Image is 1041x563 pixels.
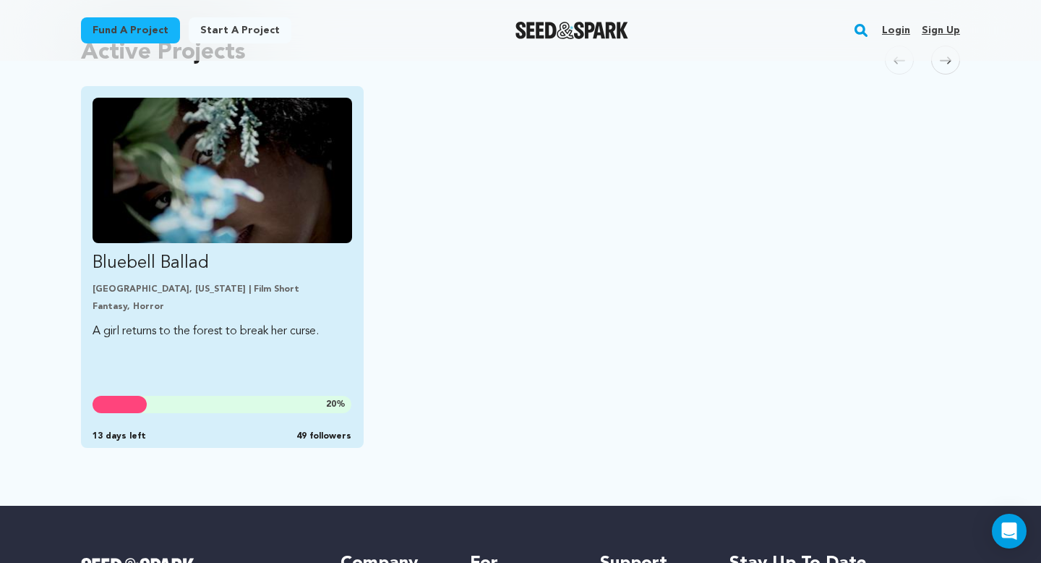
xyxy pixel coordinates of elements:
a: Login [882,19,910,42]
span: 20 [326,400,336,409]
p: Fantasy, Horror [93,301,352,313]
a: Start a project [189,17,291,43]
div: Open Intercom Messenger [992,514,1027,549]
span: 49 followers [296,431,351,442]
p: Bluebell Ballad [93,252,352,275]
span: % [326,399,346,410]
h2: Active Projects [81,43,246,63]
p: A girl returns to the forest to break her curse. [93,321,352,342]
a: Fund Bluebell Ballad [93,98,352,342]
a: Fund a project [81,17,180,43]
p: [GEOGRAPHIC_DATA], [US_STATE] | Film Short [93,284,352,295]
a: Seed&Spark Homepage [515,22,629,39]
img: Seed&Spark Logo Dark Mode [515,22,629,39]
a: Sign up [922,19,960,42]
span: 13 days left [93,431,146,442]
